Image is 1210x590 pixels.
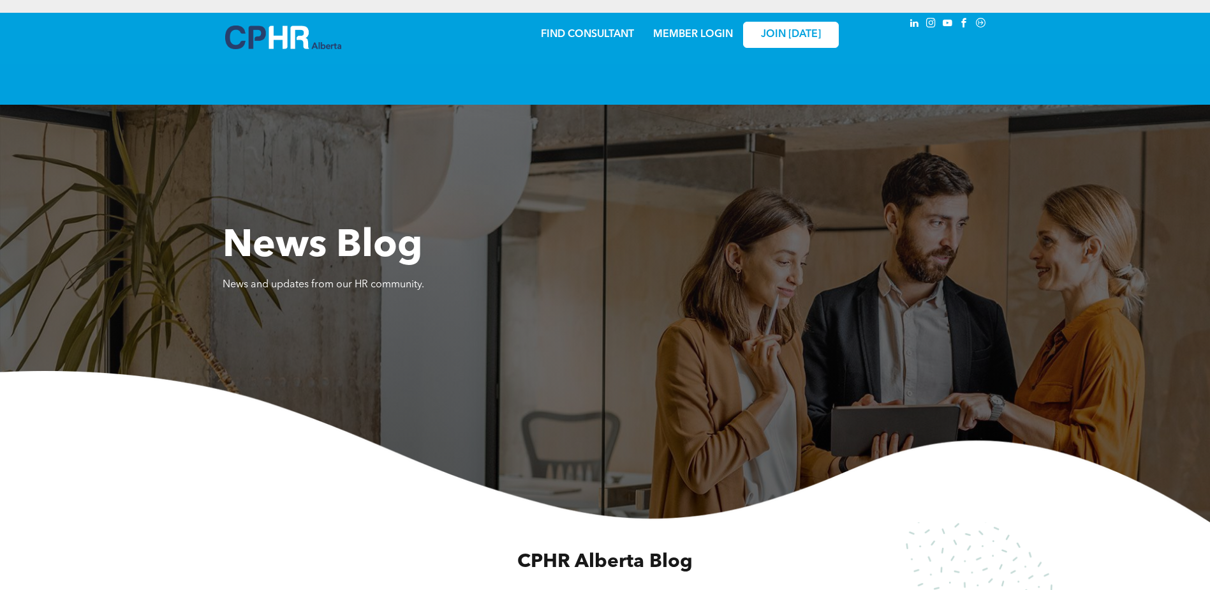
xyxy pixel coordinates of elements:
[743,22,839,48] a: JOIN [DATE]
[575,552,693,571] span: Alberta Blog
[541,29,634,40] a: FIND CONSULTANT
[517,552,570,571] span: CPHR
[957,16,971,33] a: facebook
[225,26,341,49] img: A blue and white logo for cp alberta
[908,16,922,33] a: linkedin
[223,280,424,290] span: News and updates from our HR community.
[974,16,988,33] a: Social network
[223,227,422,266] span: News Blog
[653,29,733,40] a: MEMBER LOGIN
[941,16,955,33] a: youtube
[761,29,821,41] span: JOIN [DATE]
[924,16,938,33] a: instagram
